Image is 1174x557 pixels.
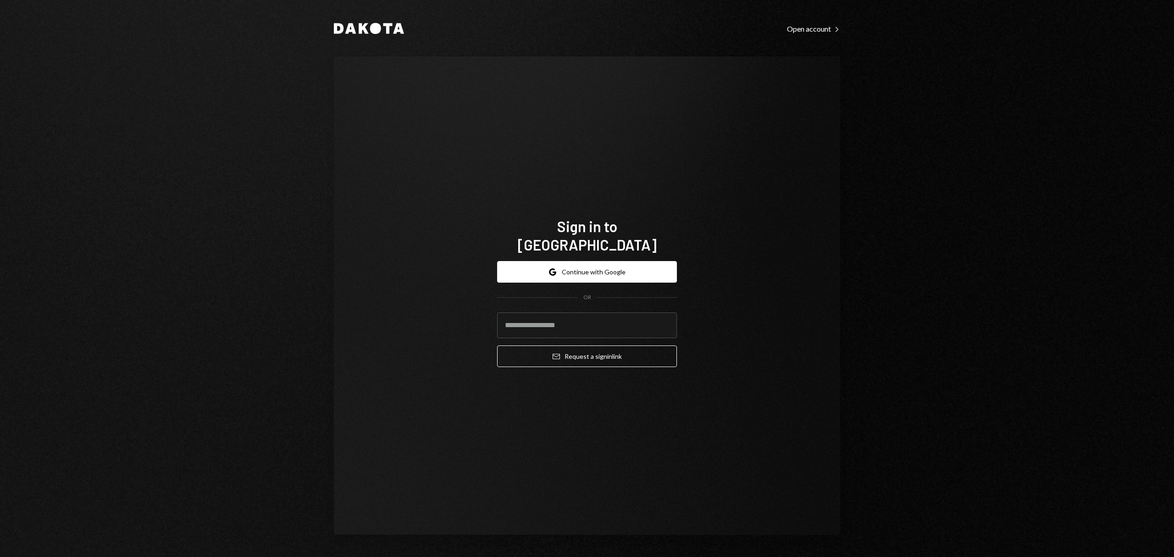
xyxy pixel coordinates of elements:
[497,217,677,254] h1: Sign in to [GEOGRAPHIC_DATA]
[583,294,591,301] div: OR
[497,345,677,367] button: Request a signinlink
[497,261,677,283] button: Continue with Google
[787,24,840,33] div: Open account
[787,23,840,33] a: Open account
